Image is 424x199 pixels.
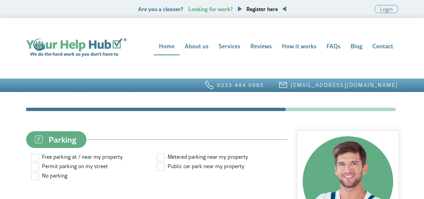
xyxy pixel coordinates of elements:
a: Home [26,38,127,57]
p: Are you a cleaner? [138,6,286,12]
li: Time [285,108,322,111]
a: [EMAIL_ADDRESS][DOMAIN_NAME] [291,81,398,89]
a: FAQs [321,38,346,55]
img: parking.svg [31,132,46,147]
a: 0333 444 0985 [217,81,264,89]
span: Parking [49,136,76,144]
a: How it works [277,38,321,55]
img: Your Help Hub logo [26,38,127,57]
li: Quote [249,108,286,111]
a: Home [154,38,180,55]
li: Address [322,108,359,111]
a: Services [214,38,245,55]
label: Metered parking near my property [157,153,283,162]
label: No parking [31,172,157,181]
label: Permit parking on my street [31,162,157,172]
a: About us [180,38,214,55]
a: Reviews [245,38,277,55]
a: Login [375,5,398,13]
a: Register here [246,5,278,13]
span: Looking for work? [188,5,233,13]
li: Contractor [358,108,396,111]
label: Free parking at / near my property [31,153,157,162]
label: Public car park near my property [157,162,283,172]
a: Contact [367,38,398,55]
li: Contact [26,108,249,111]
a: Blog [346,38,367,55]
